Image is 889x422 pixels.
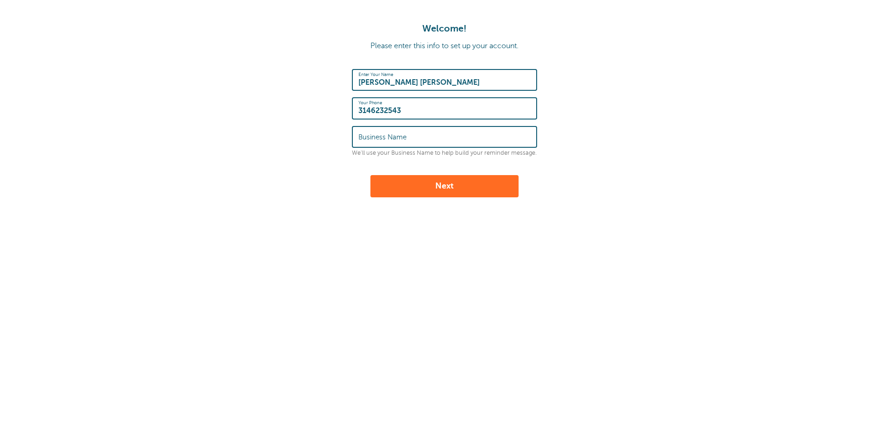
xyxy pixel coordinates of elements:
label: Enter Your Name [358,72,393,77]
p: Please enter this info to set up your account. [9,42,880,50]
h1: Welcome! [9,23,880,34]
p: We'll use your Business Name to help build your reminder message. [352,150,537,157]
label: Your Phone [358,100,382,106]
label: Business Name [358,133,407,141]
button: Next [370,175,519,197]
